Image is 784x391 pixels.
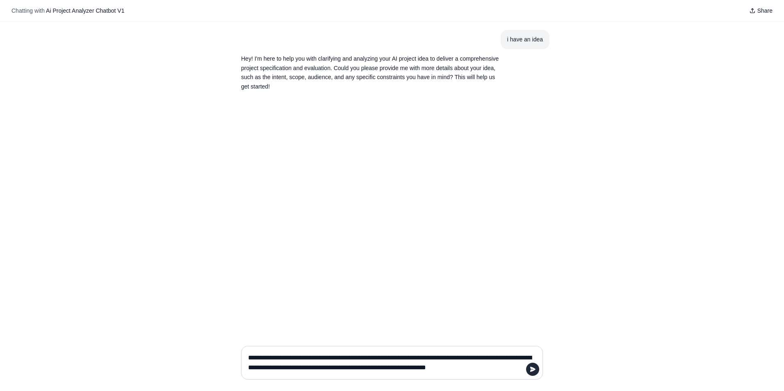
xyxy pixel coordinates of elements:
[8,5,128,16] button: Chatting with Ai Project Analyzer Chatbot V1
[757,7,773,15] span: Share
[743,352,784,391] iframe: Chat Widget
[507,35,543,44] div: i have an idea
[235,49,510,96] section: Response
[11,7,45,15] span: Chatting with
[746,5,776,16] button: Share
[241,54,504,91] p: Hey! I'm here to help you with clarifying and analyzing your AI project idea to deliver a compreh...
[46,7,124,14] span: Ai Project Analyzer Chatbot V1
[501,30,549,49] section: User message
